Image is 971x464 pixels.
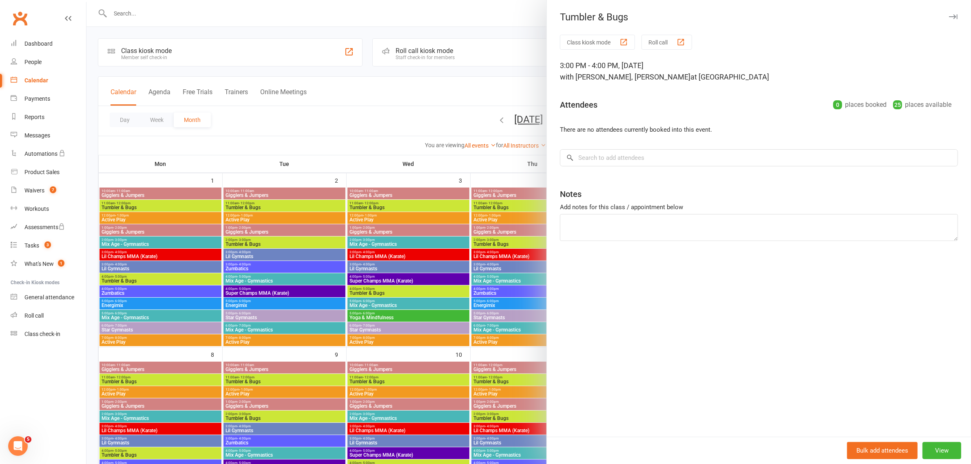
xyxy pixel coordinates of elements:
a: Waivers 7 [11,181,86,200]
button: Bulk add attendees [847,442,918,459]
span: 1 [58,260,64,267]
div: places booked [833,99,887,110]
button: View [922,442,961,459]
a: Payments [11,90,86,108]
div: What's New [24,261,54,267]
div: Tumbler & Bugs [547,11,971,23]
span: at [GEOGRAPHIC_DATA] [690,73,769,81]
div: Add notes for this class / appointment below [560,202,958,212]
input: Search to add attendees [560,149,958,166]
a: People [11,53,86,71]
button: Roll call [641,35,692,50]
a: General attendance kiosk mode [11,288,86,307]
a: What's New1 [11,255,86,273]
div: Reports [24,114,44,120]
div: Waivers [24,187,44,194]
div: General attendance [24,294,74,300]
div: Product Sales [24,169,60,175]
button: Class kiosk mode [560,35,635,50]
a: Workouts [11,200,86,218]
span: 5 [25,436,31,443]
a: Automations [11,145,86,163]
iframe: Intercom live chat [8,436,28,456]
a: Tasks 3 [11,236,86,255]
span: 7 [50,186,56,193]
a: Assessments [11,218,86,236]
div: Messages [24,132,50,139]
a: Class kiosk mode [11,325,86,343]
div: Attendees [560,99,597,110]
span: with [PERSON_NAME], [PERSON_NAME] [560,73,690,81]
a: Product Sales [11,163,86,181]
div: 3:00 PM - 4:00 PM, [DATE] [560,60,958,83]
a: Calendar [11,71,86,90]
div: People [24,59,42,65]
div: Notes [560,188,582,200]
a: Roll call [11,307,86,325]
div: 0 [833,100,842,109]
div: Payments [24,95,50,102]
div: Assessments [24,224,65,230]
div: Workouts [24,205,49,212]
div: Class check-in [24,331,60,337]
div: Dashboard [24,40,53,47]
div: 25 [893,100,902,109]
div: places available [893,99,951,110]
a: Clubworx [10,8,30,29]
div: Tasks [24,242,39,249]
div: Roll call [24,312,44,319]
div: Automations [24,150,58,157]
div: Calendar [24,77,48,84]
li: There are no attendees currently booked into this event. [560,125,958,135]
a: Reports [11,108,86,126]
a: Messages [11,126,86,145]
span: 3 [44,241,51,248]
a: Dashboard [11,35,86,53]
